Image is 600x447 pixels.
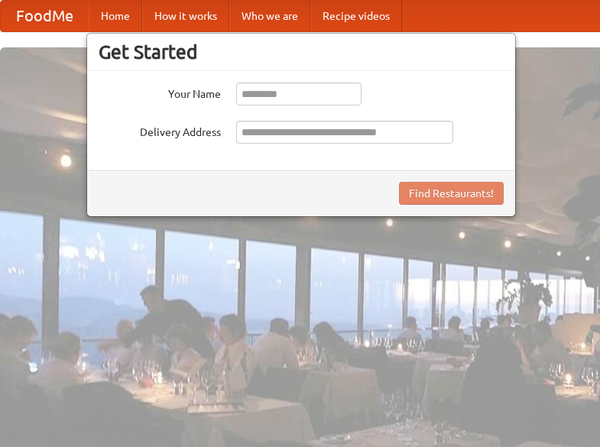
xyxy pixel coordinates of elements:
[399,182,504,205] button: Find Restaurants!
[142,1,229,31] a: How it works
[229,1,310,31] a: Who we are
[99,40,504,63] h3: Get Started
[1,1,89,31] a: FoodMe
[89,1,142,31] a: Home
[99,121,221,140] label: Delivery Address
[310,1,402,31] a: Recipe videos
[99,83,221,102] label: Your Name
